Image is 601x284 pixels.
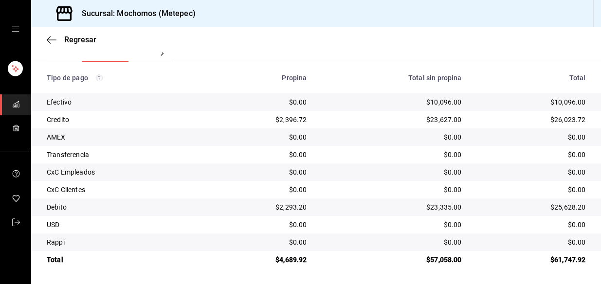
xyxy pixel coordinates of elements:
[47,220,201,230] div: USD
[322,167,461,177] div: $0.00
[47,150,201,160] div: Transferencia
[47,132,201,142] div: AMEX
[12,25,19,33] button: open drawer
[47,97,201,107] div: Efectivo
[477,132,585,142] div: $0.00
[477,150,585,160] div: $0.00
[217,150,307,160] div: $0.00
[477,255,585,265] div: $61,747.92
[47,237,201,247] div: Rappi
[477,115,585,124] div: $26,023.72
[47,115,201,124] div: Credito
[477,74,585,82] div: Total
[322,220,461,230] div: $0.00
[217,237,307,247] div: $0.00
[217,74,307,82] div: Propina
[322,237,461,247] div: $0.00
[322,202,461,212] div: $23,335.00
[47,202,201,212] div: Debito
[322,255,461,265] div: $57,058.00
[217,97,307,107] div: $0.00
[145,45,182,62] button: Ver pagos
[82,45,129,62] button: Ver resumen
[74,8,196,19] h3: Sucursal: Mochomos (Metepec)
[477,220,585,230] div: $0.00
[217,220,307,230] div: $0.00
[477,202,585,212] div: $25,628.20
[96,74,103,81] svg: Los pagos realizados con Pay y otras terminales son montos brutos.
[322,150,461,160] div: $0.00
[217,167,307,177] div: $0.00
[217,202,307,212] div: $2,293.20
[322,74,461,82] div: Total sin propina
[322,115,461,124] div: $23,627.00
[82,45,152,62] div: navigation tabs
[322,97,461,107] div: $10,096.00
[217,185,307,195] div: $0.00
[47,255,201,265] div: Total
[47,185,201,195] div: CxC Clientes
[322,132,461,142] div: $0.00
[477,185,585,195] div: $0.00
[477,97,585,107] div: $10,096.00
[217,132,307,142] div: $0.00
[64,35,96,44] span: Regresar
[477,237,585,247] div: $0.00
[477,167,585,177] div: $0.00
[217,115,307,124] div: $2,396.72
[322,185,461,195] div: $0.00
[217,255,307,265] div: $4,689.92
[47,74,201,82] div: Tipo de pago
[47,167,201,177] div: CxC Empleados
[47,35,96,44] button: Regresar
